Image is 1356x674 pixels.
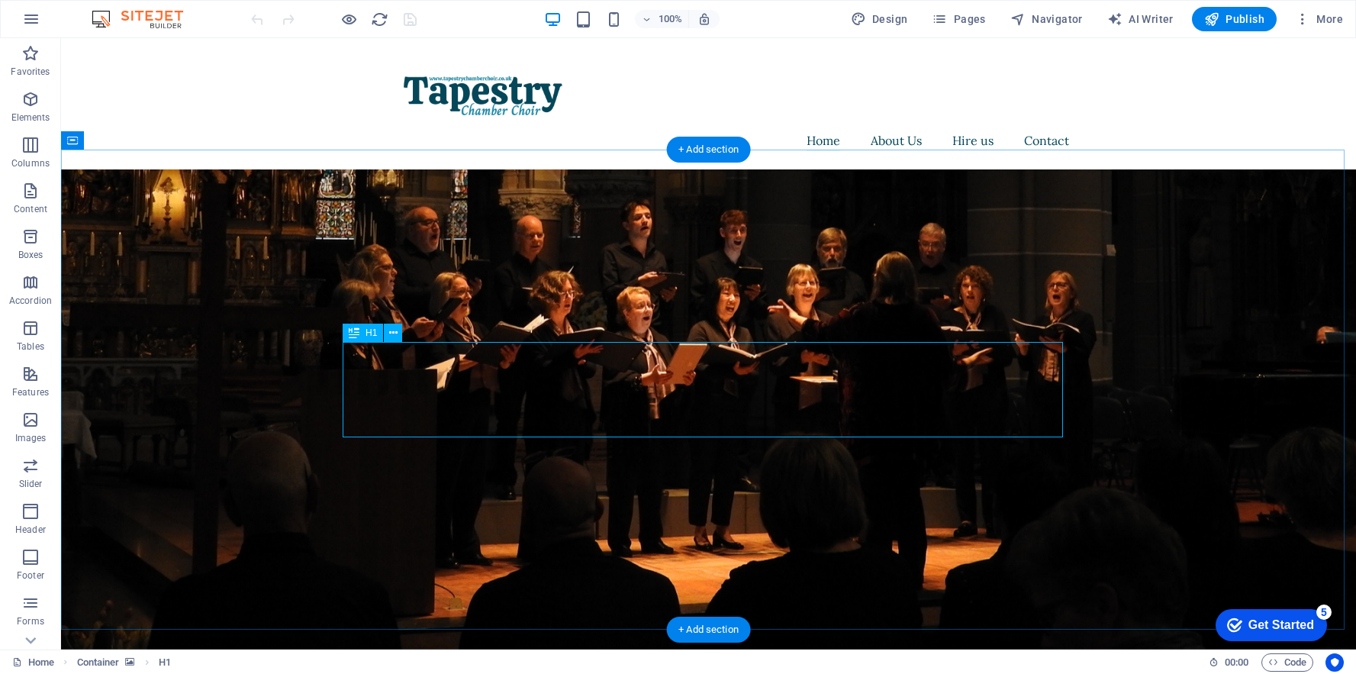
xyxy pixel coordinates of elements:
[11,66,50,78] p: Favorites
[77,653,171,672] nav: breadcrumb
[12,8,124,40] div: Get Started 5 items remaining, 0% complete
[1204,11,1264,27] span: Publish
[19,478,43,490] p: Slider
[1101,7,1180,31] button: AI Writer
[1192,7,1277,31] button: Publish
[658,10,682,28] h6: 100%
[17,615,44,627] p: Forms
[12,386,49,398] p: Features
[1225,653,1248,672] span: 00 00
[14,203,47,215] p: Content
[1209,653,1249,672] h6: Session time
[1107,11,1174,27] span: AI Writer
[12,653,54,672] a: Click to cancel selection. Double-click to open Pages
[697,12,711,26] i: On resize automatically adjust zoom level to fit chosen device.
[1235,656,1238,668] span: :
[15,432,47,444] p: Images
[851,11,908,27] span: Design
[370,10,388,28] button: reload
[77,653,120,672] span: Click to select. Double-click to edit
[926,7,991,31] button: Pages
[1295,11,1343,27] span: More
[88,10,202,28] img: Editor Logo
[9,295,52,307] p: Accordion
[1289,7,1349,31] button: More
[845,7,914,31] button: Design
[1268,653,1306,672] span: Code
[1004,7,1089,31] button: Navigator
[159,653,171,672] span: Click to select. Double-click to edit
[18,249,43,261] p: Boxes
[635,10,689,28] button: 100%
[11,157,50,169] p: Columns
[17,340,44,353] p: Tables
[666,617,751,643] div: + Add section
[113,3,128,18] div: 5
[366,328,377,337] span: H1
[11,111,50,124] p: Elements
[845,7,914,31] div: Design (Ctrl+Alt+Y)
[1261,653,1313,672] button: Code
[45,17,111,31] div: Get Started
[15,524,46,536] p: Header
[932,11,985,27] span: Pages
[371,11,388,28] i: Reload page
[666,137,751,163] div: + Add section
[1010,11,1083,27] span: Navigator
[125,658,134,666] i: This element contains a background
[17,569,44,582] p: Footer
[340,10,358,28] button: Click here to leave preview mode and continue editing
[1325,653,1344,672] button: Usercentrics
